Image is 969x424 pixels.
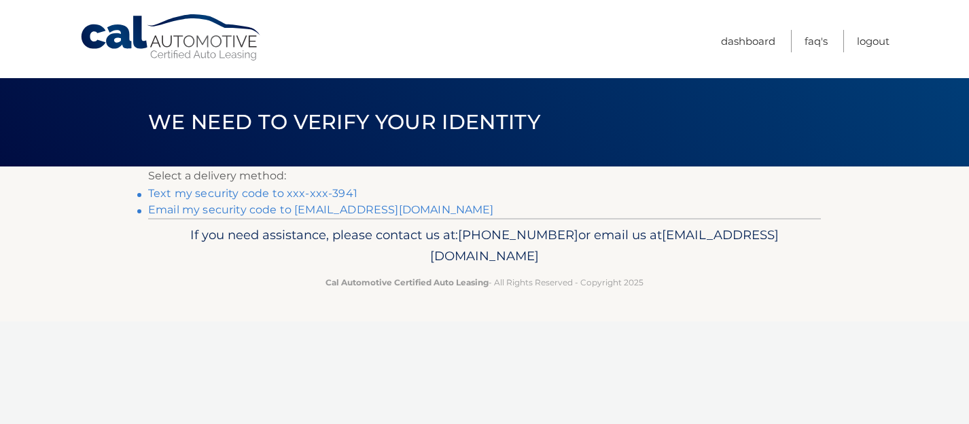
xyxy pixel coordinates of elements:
[148,166,821,185] p: Select a delivery method:
[805,30,828,52] a: FAQ's
[458,227,578,243] span: [PHONE_NUMBER]
[325,277,489,287] strong: Cal Automotive Certified Auto Leasing
[157,224,812,268] p: If you need assistance, please contact us at: or email us at
[148,187,357,200] a: Text my security code to xxx-xxx-3941
[857,30,889,52] a: Logout
[721,30,775,52] a: Dashboard
[157,275,812,289] p: - All Rights Reserved - Copyright 2025
[148,203,494,216] a: Email my security code to [EMAIL_ADDRESS][DOMAIN_NAME]
[148,109,540,135] span: We need to verify your identity
[80,14,263,62] a: Cal Automotive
